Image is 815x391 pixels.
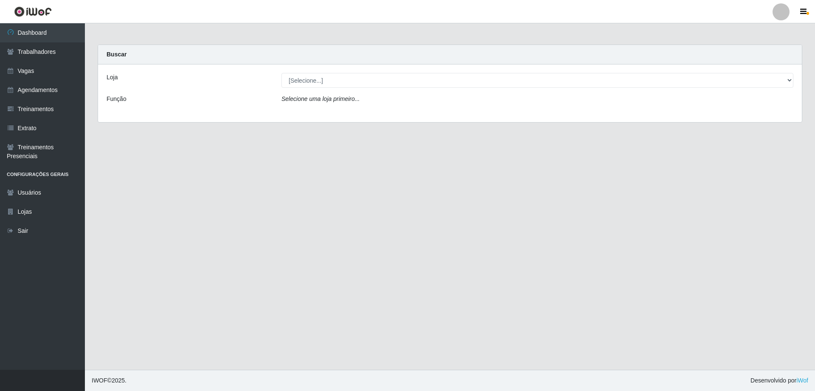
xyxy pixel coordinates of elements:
[796,377,808,384] a: iWof
[750,376,808,385] span: Desenvolvido por
[92,377,107,384] span: IWOF
[107,73,118,82] label: Loja
[281,95,360,102] i: Selecione uma loja primeiro...
[92,376,126,385] span: © 2025 .
[107,95,126,103] label: Função
[107,51,126,58] strong: Buscar
[14,6,52,17] img: CoreUI Logo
